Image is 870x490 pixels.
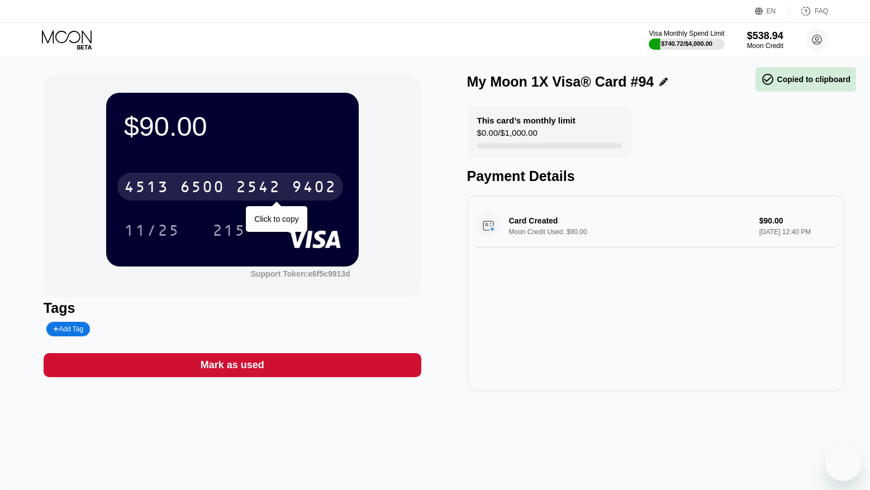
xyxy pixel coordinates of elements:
[477,128,538,143] div: $0.00 / $1,000.00
[649,30,724,50] div: Visa Monthly Spend Limit$740.72/$4,000.00
[251,269,350,278] div: Support Token:e6f5c9913d
[254,215,298,223] div: Click to copy
[649,30,724,37] div: Visa Monthly Spend Limit
[767,7,776,15] div: EN
[46,322,90,336] div: Add Tag
[755,6,789,17] div: EN
[201,359,264,372] div: Mark as used
[747,42,783,50] div: Moon Credit
[212,223,246,241] div: 215
[117,173,343,201] div: 4513650025429402
[124,179,169,197] div: 4513
[204,216,254,244] div: 215
[251,269,350,278] div: Support Token: e6f5c9913d
[124,223,180,241] div: 11/25
[116,216,188,244] div: 11/25
[747,30,783,42] div: $538.94
[44,353,421,377] div: Mark as used
[825,445,861,481] iframe: Кнопка запуска окна обмена сообщениями
[661,40,712,47] div: $740.72 / $4,000.00
[236,179,281,197] div: 2542
[44,300,421,316] div: Tags
[467,74,654,90] div: My Moon 1X Visa® Card #94
[761,73,850,86] div: Copied to clipboard
[815,7,828,15] div: FAQ
[180,179,225,197] div: 6500
[53,325,83,333] div: Add Tag
[761,73,774,86] span: 
[747,30,783,50] div: $538.94Moon Credit
[477,116,576,125] div: This card’s monthly limit
[789,6,828,17] div: FAQ
[467,168,845,184] div: Payment Details
[124,111,341,142] div: $90.00
[292,179,336,197] div: 9402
